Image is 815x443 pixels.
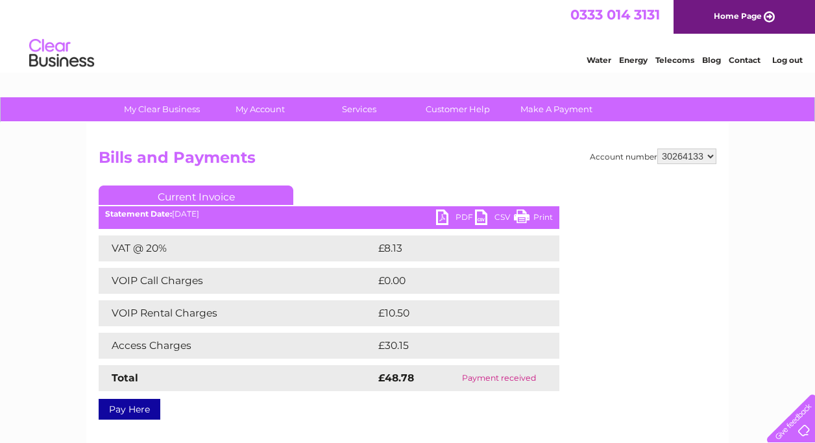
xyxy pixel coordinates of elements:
[99,210,559,219] div: [DATE]
[375,300,532,326] td: £10.50
[702,55,721,65] a: Blog
[439,365,559,391] td: Payment received
[503,97,610,121] a: Make A Payment
[99,300,375,326] td: VOIP Rental Charges
[105,209,172,219] b: Statement Date:
[99,333,375,359] td: Access Charges
[619,55,648,65] a: Energy
[29,34,95,73] img: logo.png
[655,55,694,65] a: Telecoms
[590,149,716,164] div: Account number
[729,55,760,65] a: Contact
[99,186,293,205] a: Current Invoice
[475,210,514,228] a: CSV
[207,97,314,121] a: My Account
[99,399,160,420] a: Pay Here
[404,97,511,121] a: Customer Help
[772,55,803,65] a: Log out
[306,97,413,121] a: Services
[375,333,532,359] td: £30.15
[514,210,553,228] a: Print
[99,149,716,173] h2: Bills and Payments
[436,210,475,228] a: PDF
[587,55,611,65] a: Water
[112,372,138,384] strong: Total
[375,268,529,294] td: £0.00
[99,235,375,261] td: VAT @ 20%
[375,235,527,261] td: £8.13
[108,97,215,121] a: My Clear Business
[378,372,414,384] strong: £48.78
[570,6,660,23] a: 0333 014 3131
[102,7,715,63] div: Clear Business is a trading name of Verastar Limited (registered in [GEOGRAPHIC_DATA] No. 3667643...
[99,268,375,294] td: VOIP Call Charges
